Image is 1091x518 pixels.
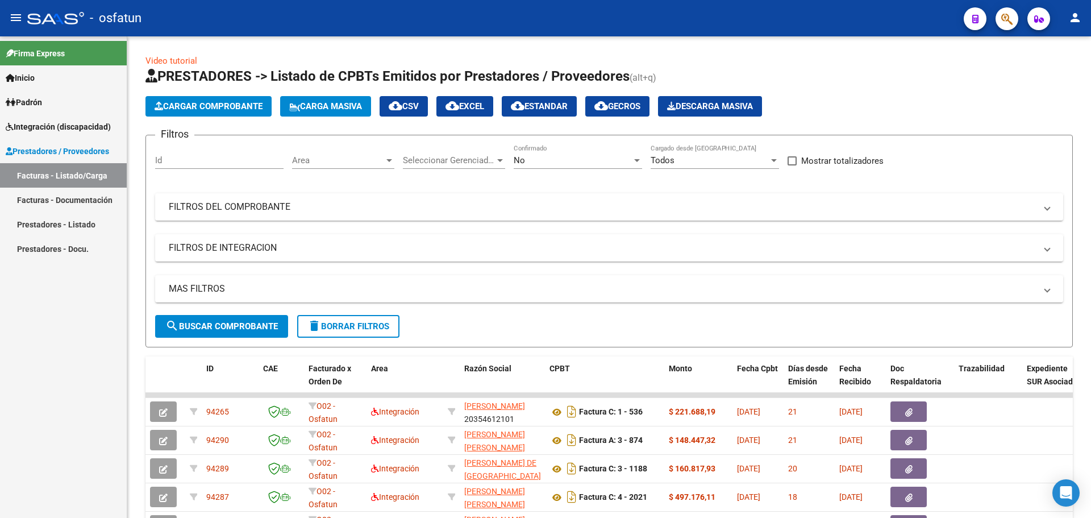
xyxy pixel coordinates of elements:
[309,458,338,494] span: O02 - Osfatun Propio
[202,357,259,407] datatable-header-cell: ID
[464,400,540,424] div: 20354612101
[464,401,525,411] span: [PERSON_NAME]
[664,357,732,407] datatable-header-cell: Monto
[155,234,1063,262] mat-expansion-panel-header: FILTROS DE INTEGRACION
[263,364,278,373] span: CAE
[145,56,197,66] a: Video tutorial
[292,155,384,165] span: Area
[297,315,399,338] button: Borrar Filtros
[1027,364,1077,386] span: Expediente SUR Asociado
[371,407,419,416] span: Integración
[784,357,835,407] datatable-header-cell: Días desde Emisión
[206,364,214,373] span: ID
[307,321,389,331] span: Borrar Filtros
[564,459,579,478] i: Descargar documento
[389,99,402,113] mat-icon: cloud_download
[545,357,664,407] datatable-header-cell: CPBT
[737,464,760,473] span: [DATE]
[669,464,715,473] strong: $ 160.817,93
[445,101,484,111] span: EXCEL
[289,101,362,111] span: Carga Masiva
[155,126,194,142] h3: Filtros
[579,465,647,474] strong: Factura C: 3 - 1188
[788,464,797,473] span: 20
[9,11,23,24] mat-icon: menu
[835,357,886,407] datatable-header-cell: Fecha Recibido
[630,72,656,83] span: (alt+q)
[464,487,525,509] span: [PERSON_NAME] [PERSON_NAME]
[564,403,579,421] i: Descargar documento
[658,96,762,117] app-download-masive: Descarga masiva de comprobantes (adjuntos)
[445,99,459,113] mat-icon: cloud_download
[367,357,443,407] datatable-header-cell: Area
[788,364,828,386] span: Días desde Emisión
[307,319,321,333] mat-icon: delete
[403,155,495,165] span: Seleccionar Gerenciador
[6,96,42,109] span: Padrón
[579,493,647,502] strong: Factura C: 4 - 2021
[886,357,954,407] datatable-header-cell: Doc Respaldatoria
[564,431,579,449] i: Descargar documento
[6,47,65,60] span: Firma Express
[206,407,229,416] span: 94265
[464,485,540,509] div: 27172892596
[839,492,863,502] span: [DATE]
[667,101,753,111] span: Descarga Masiva
[155,101,263,111] span: Cargar Comprobante
[6,121,111,133] span: Integración (discapacidad)
[155,193,1063,221] mat-expansion-panel-header: FILTROS DEL COMPROBANTE
[954,357,1022,407] datatable-header-cell: Trazabilidad
[464,457,540,480] div: 27305984812
[464,428,540,452] div: 27177260350
[165,319,179,333] mat-icon: search
[1052,479,1080,507] div: Open Intercom Messenger
[169,242,1036,254] mat-panel-title: FILTROS DE INTEGRACION
[1022,357,1085,407] datatable-header-cell: Expediente SUR Asociado
[737,436,760,445] span: [DATE]
[651,155,674,165] span: Todos
[514,155,525,165] span: No
[145,68,630,84] span: PRESTADORES -> Listado de CPBTs Emitidos por Prestadores / Proveedores
[839,364,871,386] span: Fecha Recibido
[464,364,511,373] span: Razón Social
[371,464,419,473] span: Integración
[464,458,541,480] span: [PERSON_NAME] DE [GEOGRAPHIC_DATA]
[669,492,715,502] strong: $ 497.176,11
[460,357,545,407] datatable-header-cell: Razón Social
[511,99,524,113] mat-icon: cloud_download
[732,357,784,407] datatable-header-cell: Fecha Cpbt
[6,145,109,158] span: Prestadores / Proveedores
[511,101,568,111] span: Estandar
[669,436,715,445] strong: $ 148.447,32
[788,407,797,416] span: 21
[839,436,863,445] span: [DATE]
[206,492,229,502] span: 94287
[1068,11,1082,24] mat-icon: person
[737,492,760,502] span: [DATE]
[380,96,428,117] button: CSV
[304,357,367,407] datatable-header-cell: Facturado x Orden De
[371,492,419,502] span: Integración
[585,96,649,117] button: Gecros
[801,154,884,168] span: Mostrar totalizadores
[309,401,338,437] span: O02 - Osfatun Propio
[206,436,229,445] span: 94290
[155,315,288,338] button: Buscar Comprobante
[959,364,1005,373] span: Trazabilidad
[90,6,141,31] span: - osfatun
[579,408,643,417] strong: Factura C: 1 - 536
[6,72,35,84] span: Inicio
[464,430,525,452] span: [PERSON_NAME] [PERSON_NAME]
[669,407,715,416] strong: $ 221.688,19
[502,96,577,117] button: Estandar
[389,101,419,111] span: CSV
[259,357,304,407] datatable-header-cell: CAE
[669,364,692,373] span: Monto
[206,464,229,473] span: 94289
[788,436,797,445] span: 21
[564,488,579,506] i: Descargar documento
[169,201,1036,213] mat-panel-title: FILTROS DEL COMPROBANTE
[594,99,608,113] mat-icon: cloud_download
[579,436,643,445] strong: Factura A: 3 - 874
[155,275,1063,302] mat-expansion-panel-header: MAS FILTROS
